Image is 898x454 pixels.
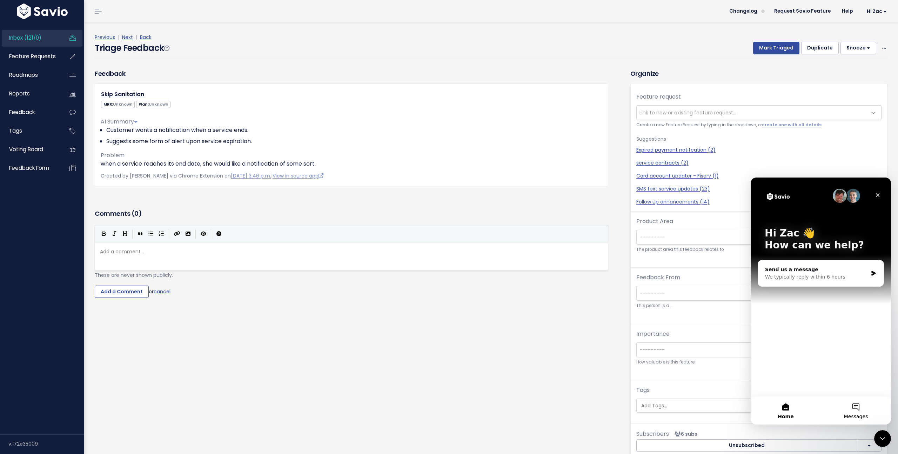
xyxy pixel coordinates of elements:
button: Snooze [840,42,876,54]
button: Numbered List [156,228,167,239]
button: Italic [109,228,120,239]
span: | [116,34,121,41]
a: create one with all details [762,122,822,128]
div: or [95,286,608,298]
label: Feedback From [636,273,680,282]
span: | [134,34,139,41]
label: Product Area [636,217,673,226]
label: Importance [636,330,670,338]
span: --------- [639,346,665,353]
a: Expired payment notifcation (2) [636,146,882,154]
span: Plan: [136,101,170,108]
h3: Organize [630,69,887,78]
small: How valuable is this feature [636,359,882,366]
iframe: Intercom live chat [751,178,891,425]
span: Unknown [149,101,168,107]
a: Roadmaps [2,67,58,83]
img: logo-white.9d6f32f41409.svg [15,4,69,19]
a: Help [836,6,858,16]
span: --------- [639,234,665,241]
span: AI Summary [101,118,138,126]
label: Feature request [636,93,681,101]
button: Toggle Preview [198,228,209,239]
button: Unsubscribed [636,439,857,452]
input: Add Tags... [638,402,883,409]
span: Created by [PERSON_NAME] via Chrome Extension on | [101,172,323,179]
li: Customer wants a notification when a service ends. [106,126,602,134]
button: Markdown Guide [214,228,224,239]
span: --------- [639,290,665,297]
span: Subscribers [636,430,669,438]
small: This person is a... [636,302,882,309]
a: Previous [95,34,115,41]
a: Inbox (121/0) [2,30,58,46]
li: Suggests some form of alert upon service expiration. [106,137,602,146]
input: Add a Comment [95,286,149,298]
button: Quote [135,228,146,239]
a: Reports [2,86,58,102]
span: Tags [9,127,22,134]
button: Generic List [146,228,156,239]
span: Inbox (121/0) [9,34,41,41]
a: Feedback [2,104,58,120]
a: Hi Zac [858,6,892,17]
button: Import an image [183,228,193,239]
span: 0 [134,209,139,218]
h4: Triage Feedback [95,42,169,54]
label: Tags [636,386,650,394]
a: [DATE] 3:46 p.m. [231,172,271,179]
button: Duplicate [801,42,839,54]
div: v.172e35009 [8,435,84,453]
iframe: Intercom live chat [874,430,891,447]
span: MRR: [101,101,135,108]
p: when a service reaches its end date, she would like a notification of some sort. [101,160,602,168]
span: Unknown [113,101,133,107]
a: Next [122,34,133,41]
i: | [132,229,133,238]
span: Problem [101,151,125,159]
span: Feedback form [9,164,49,172]
button: Create Link [172,228,183,239]
small: The product area this feedback relates to [636,246,882,253]
a: Skip Sanitation [101,90,144,98]
button: Heading [120,228,130,239]
span: Hi Zac [867,9,887,14]
h3: Comments ( ) [95,209,608,219]
span: Feedback [9,108,35,116]
a: Feedback form [2,160,58,176]
a: Card account updater - Fiserv (1) [636,172,882,180]
a: service contracts (2) [636,159,882,167]
small: Create a new Feature Request by typing in the dropdown, or . [636,121,882,129]
a: Feature Requests [2,48,58,65]
a: SMS text service updates (23) [636,185,882,193]
a: View in source app [273,172,323,179]
span: These are never shown publicly. [95,272,173,279]
span: Reports [9,90,30,97]
button: Bold [99,228,109,239]
span: Link to new or existing feature request... [639,109,736,116]
p: Suggestions [636,135,882,143]
a: Back [140,34,152,41]
a: Request Savio Feature [769,6,836,16]
span: <p><strong>Subscribers</strong><br><br> - Hannah Foster<br> - jose caselles<br> - Kris Casalla<br... [672,430,697,438]
a: cancel [154,288,170,295]
a: Voting Board [2,141,58,158]
h3: Feedback [95,69,125,78]
span: Feature Requests [9,53,56,60]
span: Roadmaps [9,71,38,79]
i: | [195,229,196,238]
